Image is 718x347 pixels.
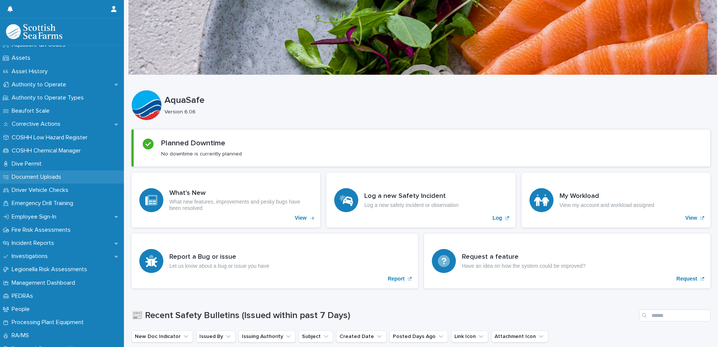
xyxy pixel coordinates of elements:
[9,332,35,339] p: RA/MS
[451,330,488,342] button: Link Icon
[9,279,81,287] p: Management Dashboard
[9,253,54,260] p: Investigations
[9,121,66,128] p: Corrective Actions
[9,240,60,247] p: Incident Reports
[9,107,56,115] p: Beaufort Scale
[9,200,79,207] p: Emergency Drill Training
[326,173,515,228] a: Log
[491,330,548,342] button: Attachment Icon
[9,187,74,194] p: Driver Vehicle Checks
[9,41,71,48] p: AquaSafe QR Codes
[389,330,448,342] button: Posted Days Ago
[131,330,193,342] button: New Doc Indicator
[493,215,502,221] p: Log
[388,276,404,282] p: Report
[9,68,54,75] p: Asset History
[169,253,269,261] h3: Report a Bug or issue
[164,95,707,106] p: AquaSafe
[9,226,77,234] p: Fire Risk Assessments
[9,81,72,88] p: Authority to Operate
[9,94,90,101] p: Authority to Operate Types
[676,276,697,282] p: Request
[161,151,242,157] p: No downtime is currently planned
[9,319,90,326] p: Processing Plant Equipment
[299,330,333,342] button: Subject
[424,234,710,288] a: Request
[9,266,93,273] p: Legionella Risk Assessments
[9,213,62,220] p: Employee Sign-In
[196,330,235,342] button: Issued By
[161,139,225,148] h2: Planned Downtime
[9,160,48,167] p: Dive Permit
[462,263,585,269] p: Have an idea on how the system could be improved?
[462,253,585,261] h3: Request a feature
[238,330,296,342] button: Issuing Authority
[9,134,94,141] p: COSHH Low Hazard Register
[9,306,36,313] p: People
[164,109,704,115] p: Version 6.06
[522,173,710,228] a: View
[169,189,312,198] h3: What's New
[9,54,36,62] p: Assets
[9,293,39,300] p: PEDRAs
[9,173,67,181] p: Document Uploads
[685,215,697,221] p: View
[364,192,459,201] h3: Log a new Safety Incident
[9,147,87,154] p: COSHH Chemical Manager
[560,192,655,201] h3: My Workload
[639,309,710,321] input: Search
[336,330,386,342] button: Created Date
[295,215,307,221] p: View
[169,199,312,211] p: What new features, improvements and pesky bugs have been resolved
[131,310,636,321] h1: 📰 Recent Safety Bulletins (Issued within past 7 Days)
[131,234,418,288] a: Report
[169,263,269,269] p: Let us know about a bug or issue you have
[364,202,459,208] p: Log a new safety incident or observation
[560,202,655,208] p: View my account and workload assigned
[6,24,62,39] img: bPIBxiqnSb2ggTQWdOVV
[131,173,320,228] a: View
